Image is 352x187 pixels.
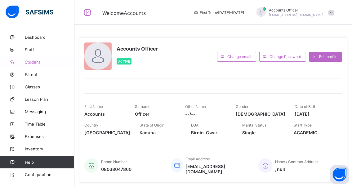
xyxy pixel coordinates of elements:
span: Expenses [25,134,74,139]
span: Edit profile [319,54,337,59]
span: , null [275,167,319,172]
span: [DEMOGRAPHIC_DATA] [236,111,285,117]
span: Classes [25,84,74,89]
span: 08038047860 [101,167,131,172]
span: Help [25,160,74,165]
span: Gender [236,104,248,109]
span: Welcome Accounts [102,10,146,16]
img: safsims [6,6,53,19]
span: Dashboard [25,35,74,40]
span: First Name [84,104,103,109]
span: Accounts Officer [117,46,158,52]
span: [GEOGRAPHIC_DATA] [84,130,130,135]
span: Student [25,60,74,65]
span: Accounts [84,111,126,117]
span: Messaging [25,109,74,114]
span: --/-- [185,111,227,117]
span: [EMAIL_ADDRESS][DOMAIN_NAME] [185,164,249,174]
span: Other Name [185,104,206,109]
span: Configuration [25,172,74,177]
span: Home / Contract Address [275,159,319,164]
span: Time Table [25,122,74,127]
span: Country [84,123,98,127]
span: [DATE] [295,111,336,117]
span: Officer [135,111,176,117]
span: Lesson Plan [25,97,74,102]
span: Change email [227,54,251,59]
span: Birnin-Gwari [191,130,233,135]
button: Open asap [330,165,349,184]
span: LGA [191,123,198,127]
span: Surname [135,104,150,109]
span: Staff Type [294,123,312,127]
span: State of Origin [140,123,164,127]
div: AccountsOfficer [250,7,337,18]
span: Marital Status [243,123,267,127]
span: Parent [25,72,74,77]
span: Accounts Officer [269,8,324,12]
span: Email Address [185,157,210,161]
span: Staff [25,47,74,52]
span: Phone Number [101,159,127,164]
span: Date of Birth [295,104,316,109]
span: ACADEMIC [294,130,336,135]
span: session/term information [194,10,244,15]
span: Inventory [25,146,74,151]
span: Single [243,130,285,135]
span: Kaduna [140,130,182,135]
span: [EMAIL_ADDRESS][DOMAIN_NAME] [269,13,324,17]
span: Change Password [270,54,301,59]
span: Active [118,60,130,63]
